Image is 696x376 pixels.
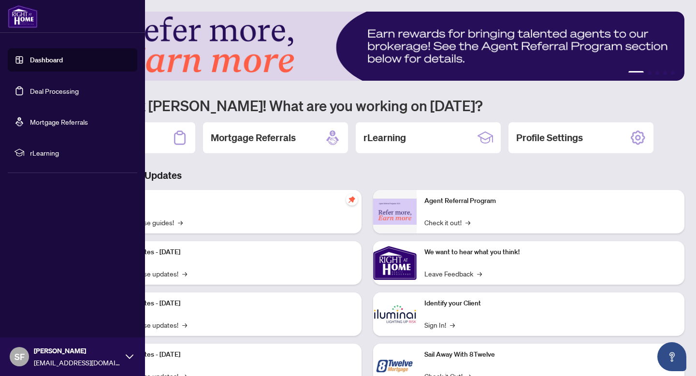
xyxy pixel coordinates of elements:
img: Agent Referral Program [373,199,417,225]
span: → [477,268,482,279]
a: Sign In!→ [424,319,455,330]
span: → [465,217,470,228]
p: Platform Updates - [DATE] [101,349,354,360]
img: logo [8,5,38,28]
img: We want to hear what you think! [373,241,417,285]
span: pushpin [346,194,358,205]
h2: Mortgage Referrals [211,131,296,145]
span: [PERSON_NAME] [34,346,121,356]
p: Platform Updates - [DATE] [101,298,354,309]
button: 2 [648,71,652,75]
a: Check it out!→ [424,217,470,228]
h2: Profile Settings [516,131,583,145]
button: 5 [671,71,675,75]
button: 1 [628,71,644,75]
span: → [450,319,455,330]
p: Self-Help [101,196,354,206]
a: Leave Feedback→ [424,268,482,279]
button: 4 [663,71,667,75]
button: Open asap [657,342,686,371]
img: Identify your Client [373,292,417,336]
span: → [182,319,187,330]
p: Platform Updates - [DATE] [101,247,354,258]
h2: rLearning [363,131,406,145]
h1: Welcome back [PERSON_NAME]! What are you working on [DATE]? [50,96,684,115]
button: 3 [655,71,659,75]
p: Identify your Client [424,298,677,309]
img: Slide 0 [50,12,684,81]
a: Dashboard [30,56,63,64]
span: → [182,268,187,279]
a: Mortgage Referrals [30,117,88,126]
p: Agent Referral Program [424,196,677,206]
span: [EMAIL_ADDRESS][DOMAIN_NAME] [34,357,121,368]
span: → [178,217,183,228]
a: Deal Processing [30,87,79,95]
p: Sail Away With 8Twelve [424,349,677,360]
h3: Brokerage & Industry Updates [50,169,684,182]
span: SF [14,350,25,363]
p: We want to hear what you think! [424,247,677,258]
span: rLearning [30,147,130,158]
